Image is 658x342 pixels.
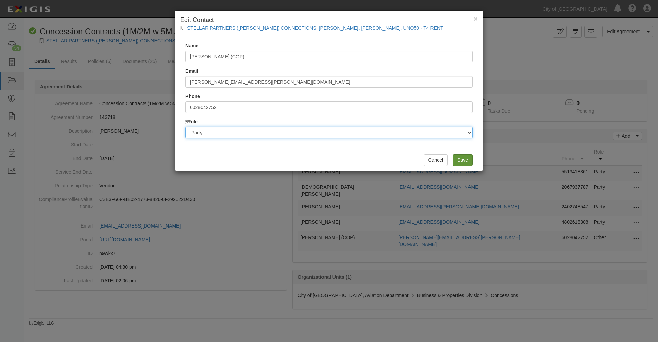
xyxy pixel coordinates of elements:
span: × [474,15,478,23]
label: Name [185,42,198,49]
abbr: required [185,119,187,124]
button: Close [474,15,478,22]
input: Save [453,154,473,166]
label: Email [185,68,198,74]
a: STELLAR PARTNERS ([PERSON_NAME]) CONNECTIONS, [PERSON_NAME], [PERSON_NAME], UNO50 - T4 RENT [187,25,443,31]
button: Cancel [424,154,448,166]
label: Phone [185,93,200,100]
h4: Edit Contact [180,16,478,25]
label: Role [185,118,198,125]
